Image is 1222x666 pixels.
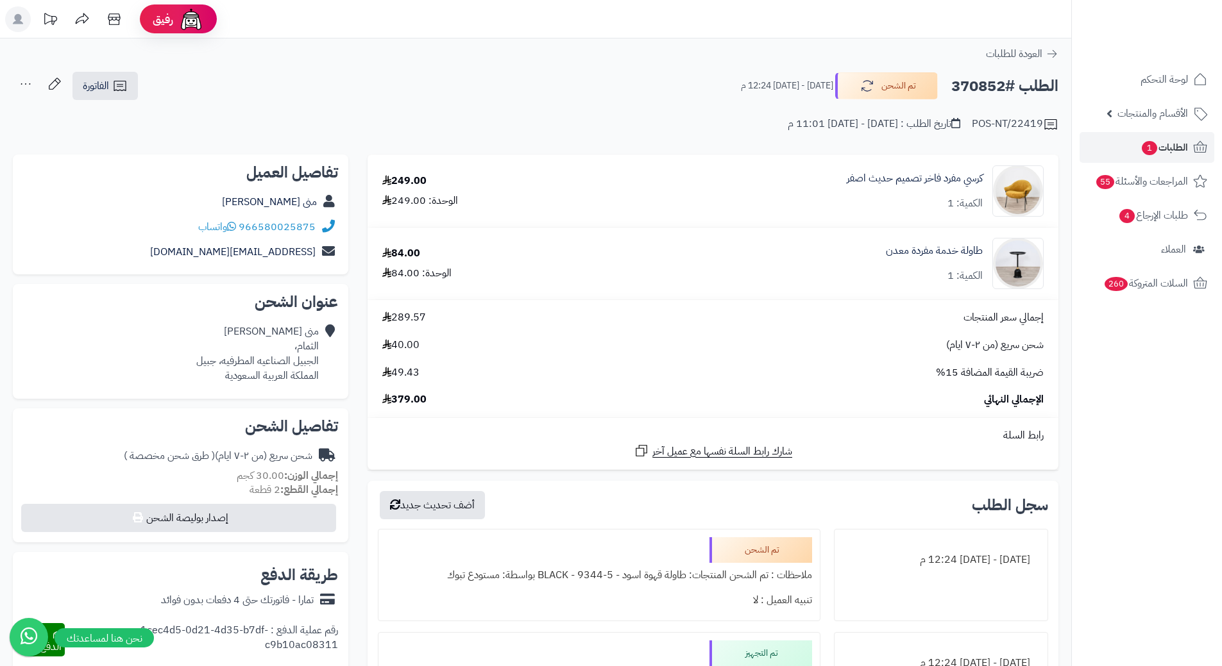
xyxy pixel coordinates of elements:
[947,269,983,283] div: الكمية: 1
[178,6,204,32] img: ai-face.png
[1103,274,1188,292] span: السلات المتروكة
[634,443,792,459] a: شارك رابط السلة نفسها مع عميل آخر
[972,497,1048,513] h3: سجل الطلب
[21,504,336,532] button: إصدار بوليصة الشحن
[23,294,338,310] h2: عنوان الشحن
[65,623,338,656] div: رقم عملية الدفع : e1cec4d5-0d21-4d35-b7df-c9b10ac08311
[1080,200,1214,231] a: طلبات الإرجاع4
[382,174,427,188] div: 249.00
[1080,166,1214,197] a: المراجعات والأسئلة55
[1095,172,1188,190] span: المراجعات والأسئلة
[23,165,338,180] h2: تفاصيل العميل
[709,640,812,666] div: تم التجهيز
[284,468,338,483] strong: إجمالي الوزن:
[951,73,1058,99] h2: الطلب #370852
[83,78,109,94] span: الفاتورة
[1096,175,1114,189] span: 55
[972,117,1058,132] div: POS-NT/22419
[842,547,1040,572] div: [DATE] - [DATE] 12:24 م
[198,219,236,235] a: واتساب
[382,194,458,208] div: الوحدة: 249.00
[239,219,316,235] a: 966580025875
[1080,132,1214,163] a: الطلبات1
[946,338,1044,353] span: شحن سريع (من ٢-٧ ايام)
[373,428,1053,443] div: رابط السلة
[984,392,1044,407] span: الإجمالي النهائي
[788,117,960,131] div: تاريخ الطلب : [DATE] - [DATE] 11:01 م
[196,324,319,383] div: منى [PERSON_NAME] الثمام، الجبيل الصناعيه المطرفيه، جبيل المملكة العربية السعودية
[1161,240,1186,258] span: العملاء
[34,6,66,35] a: تحديثات المنصة
[382,338,420,353] span: 40.00
[1141,71,1188,88] span: لوحة التحكم
[835,72,938,99] button: تم الشحن
[993,165,1043,217] img: 1741549902-1-90x90.jpg
[947,196,983,211] div: الكمية: 1
[1119,209,1135,223] span: 4
[1135,35,1210,62] img: logo-2.png
[1080,268,1214,299] a: السلات المتروكة260
[386,563,811,588] div: ملاحظات : تم الشحن المنتجات: طاولة قهوة اسود - BLACK - 9344-5 بواسطة: مستودع تبوك
[40,624,62,654] span: تم الدفع
[222,194,317,210] a: منى [PERSON_NAME]
[1117,104,1188,122] span: الأقسام والمنتجات
[986,46,1042,62] span: العودة للطلبات
[382,246,420,261] div: 84.00
[382,266,452,281] div: الوحدة: 84.00
[1118,206,1188,224] span: طلبات الإرجاع
[886,244,983,258] a: طاولة خدمة مفردة معدن
[23,419,338,434] h2: تفاصيل الشحن
[1141,138,1188,156] span: الطلبات
[124,449,312,463] div: شحن سريع (من ٢-٧ ايام)
[250,482,338,497] small: 2 قطعة
[153,12,173,27] span: رفيق
[382,365,420,380] span: 49.43
[709,537,812,563] div: تم الشحن
[847,171,983,186] a: كرسي مفرد فاخر تصميم حديث اصفر
[237,468,338,483] small: 30.00 كجم
[1105,277,1128,291] span: 260
[382,392,427,407] span: 379.00
[963,310,1044,325] span: إجمالي سعر المنتجات
[382,310,426,325] span: 289.57
[161,593,314,608] div: تمارا - فاتورتك حتى 4 دفعات بدون فوائد
[260,567,338,583] h2: طريقة الدفع
[1080,234,1214,265] a: العملاء
[280,482,338,497] strong: إجمالي القطع:
[741,79,833,92] small: [DATE] - [DATE] 12:24 م
[936,365,1044,380] span: ضريبة القيمة المضافة 15%
[124,448,215,463] span: ( طرق شحن مخصصة )
[386,588,811,613] div: تنبيه العميل : لا
[150,244,316,260] a: [EMAIL_ADDRESS][DOMAIN_NAME]
[1142,141,1157,155] span: 1
[1080,64,1214,95] a: لوحة التحكم
[986,46,1058,62] a: العودة للطلبات
[380,491,485,519] button: أضف تحديث جديد
[993,238,1043,289] img: 1742158032-1-90x90.jpg
[652,444,792,459] span: شارك رابط السلة نفسها مع عميل آخر
[72,72,138,100] a: الفاتورة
